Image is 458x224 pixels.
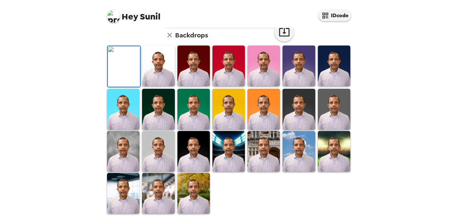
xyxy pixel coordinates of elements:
button: IDcode [319,10,351,21]
h6: Backdrops [175,30,208,40]
span: Hey [122,11,138,22]
span: Sunil [107,7,161,21]
img: profile pic [107,10,120,23]
img: Original [108,46,140,87]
